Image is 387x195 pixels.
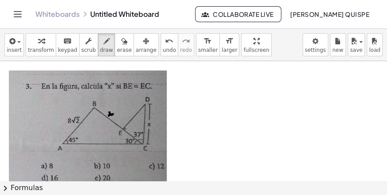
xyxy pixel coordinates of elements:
[225,36,234,47] i: format_size
[100,47,113,53] span: draw
[35,10,80,19] a: Whiteboards
[241,33,271,56] button: fullscreen
[198,47,218,53] span: smaller
[369,47,380,53] span: load
[305,47,326,53] span: settings
[11,7,25,21] button: Toggle navigation
[7,47,22,53] span: insert
[196,33,220,56] button: format_sizesmaller
[219,33,239,56] button: format_sizelarger
[350,47,362,53] span: save
[165,36,173,47] i: undo
[117,47,131,53] span: erase
[28,47,54,53] span: transform
[134,33,159,56] button: arrange
[332,47,343,53] span: new
[180,47,192,53] span: redo
[222,47,237,53] span: larger
[81,47,96,53] span: scrub
[178,33,194,56] button: redoredo
[63,36,72,47] i: keyboard
[136,47,157,53] span: arrange
[26,33,56,56] button: transform
[195,6,281,22] button: Collaborate Live
[4,33,24,56] button: insert
[79,33,98,56] button: scrub
[290,10,369,18] span: [PERSON_NAME] QUISPE
[163,47,176,53] span: undo
[303,33,328,56] button: settings
[203,10,273,18] span: Collaborate Live
[98,33,115,56] button: draw
[203,36,212,47] i: format_size
[243,47,269,53] span: fullscreen
[58,47,77,53] span: keypad
[348,33,365,56] button: save
[283,6,376,22] button: [PERSON_NAME] QUISPE
[367,33,383,56] button: load
[182,36,190,47] i: redo
[56,33,80,56] button: keyboardkeypad
[115,33,134,56] button: erase
[330,33,346,56] button: new
[161,33,178,56] button: undoundo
